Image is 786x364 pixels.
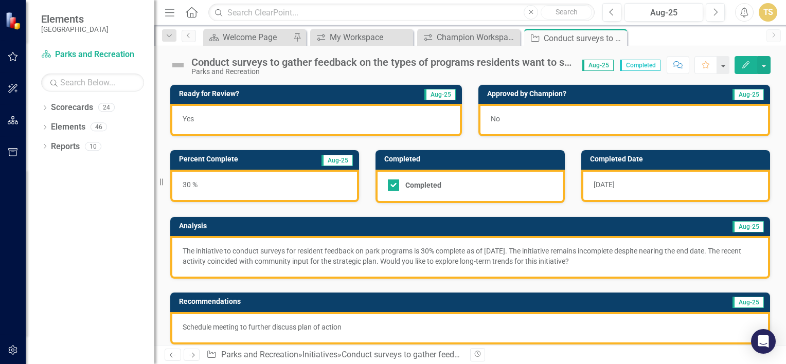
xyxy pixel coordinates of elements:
div: Welcome Page [223,31,291,44]
span: Yes [183,115,194,123]
span: Aug-25 [733,297,764,308]
input: Search Below... [41,74,144,92]
span: Aug-25 [733,221,764,232]
div: Aug-25 [628,7,700,19]
img: ClearPoint Strategy [5,11,24,30]
a: Initiatives [302,350,337,359]
span: Elements [41,13,109,25]
a: Welcome Page [206,31,291,44]
button: Search [541,5,592,20]
a: Parks and Recreation [41,49,144,61]
div: 10 [85,142,101,151]
a: Scorecards [51,102,93,114]
span: Aug-25 [582,60,614,71]
span: [DATE] [594,180,615,189]
a: Parks and Recreation [221,350,298,359]
span: Aug-25 [321,155,353,166]
div: Open Intercom Messenger [751,329,776,354]
button: Aug-25 [624,3,703,22]
h3: Recommendations [179,298,563,305]
div: My Workspace [330,31,410,44]
div: 30 % [170,170,359,202]
h3: Percent Complete [179,155,292,163]
span: Aug-25 [424,89,456,100]
div: 46 [91,123,107,132]
span: Aug-25 [733,89,764,100]
a: Elements [51,121,85,133]
p: The initiative to conduct surveys for resident feedback on park programs is 30% complete as of [D... [183,246,758,266]
small: [GEOGRAPHIC_DATA] [41,25,109,33]
span: Completed [620,60,660,71]
h3: Analysis [179,222,450,230]
div: Conduct surveys to gather feedback on the types of programs residents want to see in their parks. [191,57,572,68]
div: Champion Workspace [437,31,517,44]
h3: Completed [384,155,559,163]
div: Parks and Recreation [191,68,572,76]
a: My Workspace [313,31,410,44]
h3: Completed Date [590,155,765,163]
button: TS [759,3,777,22]
div: 24 [98,103,115,112]
span: No [491,115,500,123]
div: » » [206,349,462,361]
input: Search ClearPoint... [208,4,595,22]
a: Champion Workspace [420,31,517,44]
a: Reports [51,141,80,153]
h3: Ready for Review? [179,90,360,98]
div: Conduct surveys to gather feedback on the types of programs residents want to see in their parks. [342,350,694,359]
div: Conduct surveys to gather feedback on the types of programs residents want to see in their parks. [544,32,624,45]
img: Not Defined [170,57,186,74]
h3: Approved by Champion? [487,90,684,98]
span: Search [556,8,578,16]
p: Schedule meeting to further discuss plan of action [183,322,758,332]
